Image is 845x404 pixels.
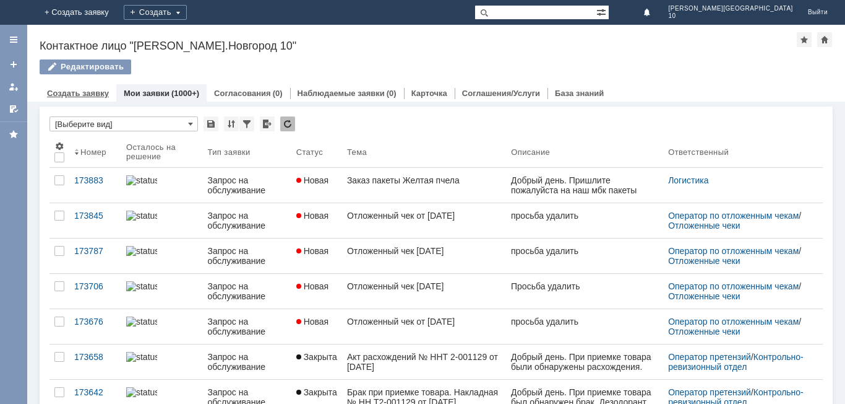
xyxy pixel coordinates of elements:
a: Оператор по отложенным чекам [668,281,799,291]
a: Оператор по отложенным чекам [668,246,799,256]
a: statusbar-100 (1).png [121,239,202,273]
a: Акт расхождений № ННТ 2-001129 от [DATE] [342,345,506,379]
span: Новая [296,211,329,221]
img: statusbar-100 (1).png [126,281,157,291]
a: Создать заявку [47,89,109,98]
a: 173845 [69,203,121,238]
a: Запрос на обслуживание [202,203,291,238]
div: / [668,246,808,266]
img: statusbar-100 (1).png [126,387,157,397]
div: / [668,317,808,336]
a: Оператор претензий [668,387,751,397]
div: 173658 [74,352,116,362]
a: Отложенные чеки [668,327,740,336]
a: Отложенный чек от [DATE] [342,309,506,344]
a: Создать заявку [4,55,24,74]
a: statusbar-100 (1).png [121,274,202,309]
div: (1000+) [171,89,199,98]
a: Согласования [214,89,271,98]
div: Тип заявки [207,147,250,157]
a: Оператор претензий [668,352,751,362]
div: (0) [387,89,397,98]
div: Отложенный чек [DATE] [347,246,501,256]
div: Отложенный чек от [DATE] [347,211,501,221]
div: Тема [347,147,367,157]
div: Статус [296,147,323,157]
a: Отложенный чек [DATE] [342,274,506,309]
span: Закрыта [296,352,337,362]
a: Мои заявки [4,77,24,97]
a: Новая [291,203,342,238]
a: Отложенный чек [DATE] [342,239,506,273]
div: / [668,211,808,231]
div: Запрос на обслуживание [207,281,286,301]
th: Тема [342,136,506,168]
div: Ответственный [668,147,729,157]
a: Логистика [668,175,708,185]
a: statusbar-100 (1).png [121,345,202,379]
div: 173642 [74,387,116,397]
span: [PERSON_NAME][GEOGRAPHIC_DATA] [669,5,793,12]
div: Добавить в избранное [797,32,812,47]
a: Запрос на обслуживание [202,168,291,203]
div: (0) [273,89,283,98]
div: Создать [124,5,187,20]
th: Осталось на решение [121,136,202,168]
div: Контактное лицо "[PERSON_NAME].Новгород 10" [40,40,797,52]
a: Запрос на обслуживание [202,345,291,379]
a: Новая [291,168,342,203]
a: Новая [291,274,342,309]
div: Фильтрация... [239,116,254,131]
div: Номер [80,147,106,157]
a: Мои согласования [4,99,24,119]
a: Новая [291,309,342,344]
a: Наблюдаемые заявки [298,89,385,98]
div: 173845 [74,211,116,221]
img: statusbar-100 (1).png [126,317,157,327]
div: 173706 [74,281,116,291]
a: Заказ пакеты Желтая пчела [342,168,506,203]
div: Запрос на обслуживание [207,211,286,231]
span: Закрыта [296,387,337,397]
div: Отложенный чек [DATE] [347,281,501,291]
span: Расширенный поиск [596,6,609,17]
span: Новая [296,246,329,256]
a: Соглашения/Услуги [462,89,540,98]
span: Новая [296,317,329,327]
div: Сделать домашней страницей [817,32,832,47]
a: Карточка [411,89,447,98]
a: statusbar-100 (1).png [121,203,202,238]
th: Ответственный [663,136,813,168]
div: Осталось на решение [126,143,187,161]
div: Описание [511,147,550,157]
th: Тип заявки [202,136,291,168]
div: / [668,352,808,372]
div: Запрос на обслуживание [207,317,286,336]
span: 10 [669,12,793,20]
div: Сортировка... [224,116,239,131]
div: Акт расхождений № ННТ 2-001129 от [DATE] [347,352,501,372]
a: 173706 [69,274,121,309]
a: Новая [291,239,342,273]
th: Статус [291,136,342,168]
a: База знаний [555,89,604,98]
span: Настройки [54,141,64,151]
a: Закрыта [291,345,342,379]
a: Запрос на обслуживание [202,239,291,273]
span: Новая [296,175,329,185]
div: 173883 [74,175,116,185]
a: 173787 [69,239,121,273]
a: Отложенные чеки [668,256,740,266]
a: Отложенные чеки [668,221,740,231]
div: 173787 [74,246,116,256]
a: Оператор по отложенным чекам [668,317,799,327]
img: statusbar-100 (1).png [126,211,157,221]
a: Мои заявки [124,89,169,98]
div: Отложенный чек от [DATE] [347,317,501,327]
a: Оператор по отложенным чекам [668,211,799,221]
a: 173676 [69,309,121,344]
div: / [668,281,808,301]
div: Заказ пакеты Желтая пчела [347,175,501,185]
a: 173883 [69,168,121,203]
a: Отложенный чек от [DATE] [342,203,506,238]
